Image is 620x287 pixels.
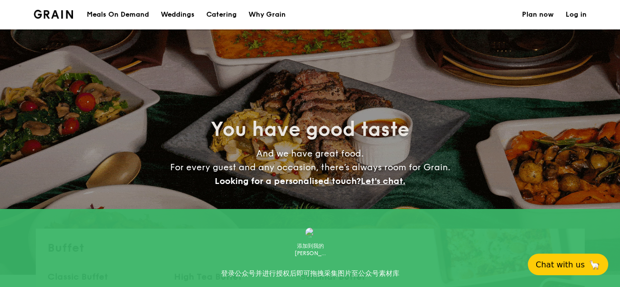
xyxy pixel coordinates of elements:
[34,10,74,19] a: Logotype
[528,254,608,275] button: Chat with us🦙
[536,260,585,269] span: Chat with us
[589,259,600,270] span: 🦙
[34,10,74,19] img: Grain
[361,176,405,186] span: Let's chat.
[170,148,450,186] span: And we have great food. For every guest and any occasion, there’s always room for Grain.
[215,176,361,186] span: Looking for a personalised touch?
[211,118,409,141] span: You have good taste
